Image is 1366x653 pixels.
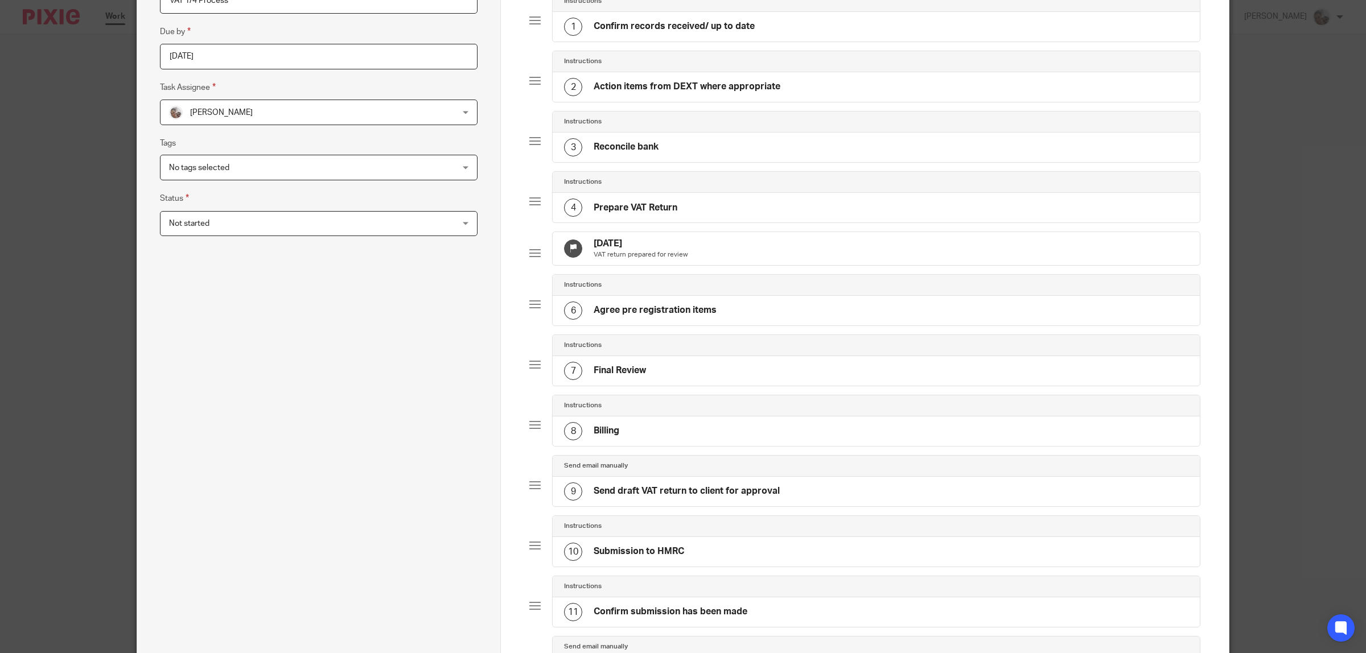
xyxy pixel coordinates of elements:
[594,20,755,32] h4: Confirm records received/ up to date
[564,422,582,440] div: 8
[564,603,582,621] div: 11
[594,365,646,377] h4: Final Review
[169,164,229,172] span: No tags selected
[564,57,602,66] h4: Instructions
[594,238,688,250] h4: [DATE]
[564,362,582,380] div: 7
[564,582,602,591] h4: Instructions
[564,543,582,561] div: 10
[594,485,780,497] h4: Send draft VAT return to client for approval
[564,18,582,36] div: 1
[564,117,602,126] h4: Instructions
[564,482,582,501] div: 9
[594,81,780,93] h4: Action items from DEXT where appropriate
[594,545,684,557] h4: Submission to HMRC
[564,78,582,96] div: 2
[190,109,253,117] span: [PERSON_NAME]
[594,141,659,153] h4: Reconcile bank
[160,138,176,149] label: Tags
[594,202,677,214] h4: Prepare VAT Return
[169,220,209,228] span: Not started
[594,425,619,437] h4: Billing
[564,642,628,651] h4: Send email manually
[564,401,602,410] h4: Instructions
[564,522,602,531] h4: Instructions
[160,25,191,38] label: Due by
[564,199,582,217] div: 4
[564,301,582,320] div: 6
[564,341,602,350] h4: Instructions
[594,606,747,618] h4: Confirm submission has been made
[564,177,602,187] h4: Instructions
[564,138,582,156] div: 3
[564,280,602,290] h4: Instructions
[160,81,216,94] label: Task Assignee
[594,250,688,259] p: VAT return prepared for review
[160,192,189,205] label: Status
[160,44,478,69] input: Pick a date
[564,461,628,470] h4: Send email manually
[169,106,183,119] img: me.jpg
[594,304,717,316] h4: Agree pre registration items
